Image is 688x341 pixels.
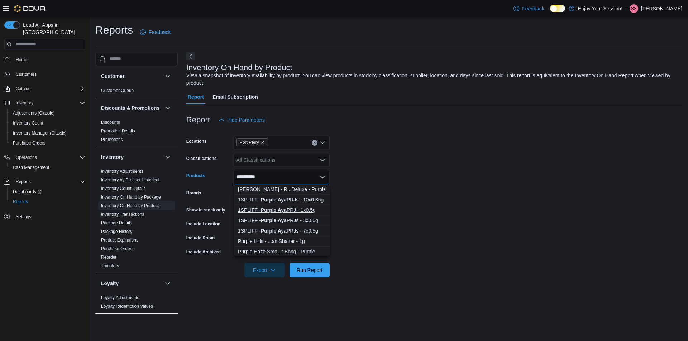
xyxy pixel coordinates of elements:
a: Feedback [511,1,547,16]
span: Inventory Count [13,120,43,126]
a: Inventory Count [10,119,46,127]
div: 1SPLIFF - PRJ - 1x0.5g [238,206,325,214]
span: Port Perry [240,139,259,146]
div: Inventory [95,167,178,273]
button: 1SPLIFF - Purple Aya PRJs - 3x0.5g [234,215,330,226]
a: Dashboards [7,187,88,197]
span: Promotions [101,137,123,142]
a: Loyalty Redemption Values [101,304,153,309]
a: Feedback [137,25,173,39]
h3: OCM [101,320,113,327]
button: Hide Parameters [216,113,268,127]
a: Promotions [101,137,123,142]
span: Export [249,263,280,277]
div: Discounts & Promotions [95,118,178,147]
a: Settings [13,213,34,221]
a: Discounts [101,120,120,125]
span: Operations [16,155,37,160]
p: | [625,4,627,13]
span: Email Subscription [212,90,258,104]
label: Products [186,173,205,179]
h3: Discounts & Promotions [101,104,159,112]
span: Reports [13,177,85,186]
button: 1SPLIFF - Purple Aya PRJ - 1x0.5g [234,205,330,215]
a: Loyalty Adjustments [101,295,139,300]
button: Next [186,52,195,60]
label: Include Archived [186,249,221,255]
span: Inventory Manager (Classic) [13,130,67,136]
label: Show in stock only [186,207,225,213]
div: 1SPLIFF - PRJs - 7x0.5g [238,227,325,234]
h3: Customer [101,73,124,80]
button: Reports [13,177,34,186]
button: Clear input [312,140,317,146]
div: Customer [95,86,178,98]
span: Report [188,90,204,104]
img: Cova [14,5,46,12]
span: Inventory Count [10,119,85,127]
span: Reports [13,199,28,205]
button: Blazy Susan - Rolling Papers - King Size Slim - Deluxe - Purple [234,184,330,195]
h3: Inventory On Hand by Product [186,63,292,72]
a: Customer Queue [101,88,134,93]
button: Purple Haze Smoke - 8" Glass Beaker Bong - Purple [234,247,330,257]
span: Hide Parameters [227,116,265,123]
span: Load All Apps in [GEOGRAPHIC_DATA] [20,21,85,36]
div: 1SPLIFF - PRJs - 3x0.5g [238,217,325,224]
span: Home [16,57,27,63]
a: Reorder [101,255,116,260]
label: Include Location [186,221,220,227]
span: Catalog [16,86,30,92]
div: Purple Hills - ...as Shatter - 1g [238,238,325,245]
div: [PERSON_NAME] - R...Deluxe - Purple [238,186,325,193]
span: Run Report [297,267,322,274]
button: OCM [101,320,162,327]
span: Settings [16,214,31,220]
h3: Loyalty [101,280,119,287]
button: Remove Port Perry from selection in this group [261,140,265,145]
span: Inventory Count Details [101,186,146,191]
button: Purple Hills - Purple Gas Shatter - 1g [234,236,330,247]
span: Reports [10,198,85,206]
label: Locations [186,138,207,144]
span: Product Expirations [101,237,138,243]
button: Inventory [1,98,88,108]
a: Inventory by Product Historical [101,177,159,182]
div: Loyalty [95,293,178,313]
span: Inventory On Hand by Product [101,203,159,209]
span: Cash Management [13,165,49,170]
a: Inventory Count Details [101,186,146,191]
span: Inventory Manager (Classic) [10,129,85,137]
span: Package History [101,229,132,234]
span: Promotion Details [101,128,135,134]
button: Adjustments (Classic) [7,108,88,118]
a: Inventory Adjustments [101,169,143,174]
button: Reports [7,197,88,207]
div: View a snapshot of inventory availability by product. You can view products in stock by classific... [186,72,679,87]
button: Home [1,54,88,65]
span: Reports [16,179,31,185]
span: Purchase Orders [13,140,46,146]
nav: Complex example [4,52,85,240]
a: Inventory Transactions [101,212,144,217]
span: Purchase Orders [10,139,85,147]
span: Home [13,55,85,64]
h1: Reports [95,23,133,37]
button: Inventory [163,153,172,161]
button: Loyalty [163,279,172,288]
a: Reports [10,198,31,206]
button: Catalog [1,84,88,94]
a: Package History [101,229,132,234]
span: Customers [13,70,85,79]
button: Inventory Manager (Classic) [7,128,88,138]
span: Inventory On Hand by Package [101,194,161,200]
a: Cash Management [10,163,52,172]
h3: Inventory [101,154,124,161]
span: Dashboards [10,187,85,196]
p: [PERSON_NAME] [641,4,682,13]
button: Customer [163,72,172,81]
div: Purple Haze Smo...r Bong - Purple [238,248,325,255]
